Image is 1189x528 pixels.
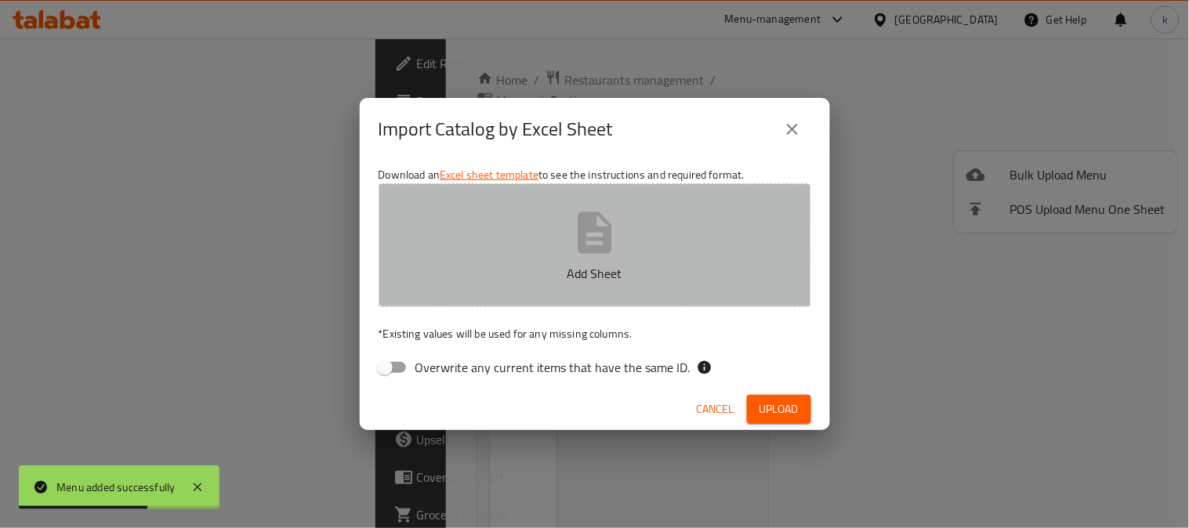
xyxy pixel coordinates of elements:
[56,479,176,496] div: Menu added successfully
[691,395,741,424] button: Cancel
[747,395,811,424] button: Upload
[697,400,734,419] span: Cancel
[759,400,799,419] span: Upload
[360,161,830,388] div: Download an to see the instructions and required format.
[774,110,811,148] button: close
[379,183,811,307] button: Add Sheet
[415,358,691,377] span: Overwrite any current items that have the same ID.
[403,264,787,283] p: Add Sheet
[697,360,712,375] svg: If the overwrite option isn't selected, then the items that match an existing ID will be ignored ...
[379,117,613,142] h2: Import Catalog by Excel Sheet
[379,326,811,342] p: Existing values will be used for any missing columns.
[440,165,538,185] a: Excel sheet template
